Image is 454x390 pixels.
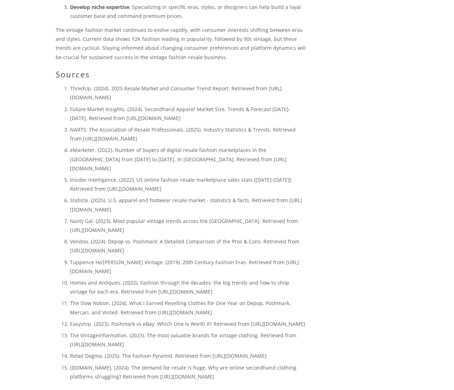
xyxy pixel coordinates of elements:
p: Nasty Gal. (2023). Most popular vintage trends across the [GEOGRAPHIC_DATA]. Retrieved from [URL]... [70,217,307,234]
p: : Specializing in specific eras, styles, or designers can help build a loyal customer base and co... [70,3,307,20]
p: Vendoo. (2024). Depop vs. Poshmark: A Detailed Comparison of the Pros & Cons. Retrieved from [URL... [70,237,307,255]
p: [DOMAIN_NAME]. (2024). The demand for resale is huge. Why are online secondhand clothing platform... [70,363,307,381]
p: ThredUp. (2024). 2025 Resale Market and Consumer Trend Report. Retrieved from [URL][DOMAIN_NAME] [70,84,307,102]
p: Retail Dogma. (2025). The Fashion Pyramid. Retrieved from [URL][DOMAIN_NAME] [70,351,307,360]
p: The Slow Notion. (2024). What I Earned Reselling Clothes for One Year on Depop, Poshmark, Mercari... [70,299,307,317]
p: The Vintageinformation. (2023). The most valuable brands for vintage clothing. Retrieved from [UR... [70,331,307,349]
p: The vintage fashion market continues to evolve rapidly, with consumer interests shifting between ... [56,25,307,62]
p: Insider Intelligence. (2022). US online fashion resale marketplace sales stats ([DATE]-[DATE]). R... [70,175,307,193]
p: Easyship. (2023). Poshmark vs eBay: Which One is Worth It? Retrieved from [URL][DOMAIN_NAME] [70,319,307,328]
strong: Develop niche expertise [70,4,129,10]
p: Homes and Antiques. (2022). Fashion through the decades: the big trends and how to shop vintage f... [70,278,307,296]
p: Tuppence Ha'[PERSON_NAME] Vintage. (2019). 20th Century Fashion Eras. Retrieved from [URL][DOMAIN... [70,258,307,276]
p: eMarketer. (2022). Number of buyers of digital resale fashion marketplaces in the [GEOGRAPHIC_DAT... [70,146,307,173]
h2: Sources [56,70,307,79]
p: NARTS: The Association of Resale Professionals. (2025). Industry Statistics & Trends. Retrieved f... [70,125,307,143]
p: Future Market Insights. (2024). Secondhand Apparel Market Size, Trends & Forecast [DATE]-[DATE]. ... [70,105,307,123]
p: Statista. (2025). U.S. apparel and footwear resale market - statistics & facts. Retrieved from [U... [70,196,307,214]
